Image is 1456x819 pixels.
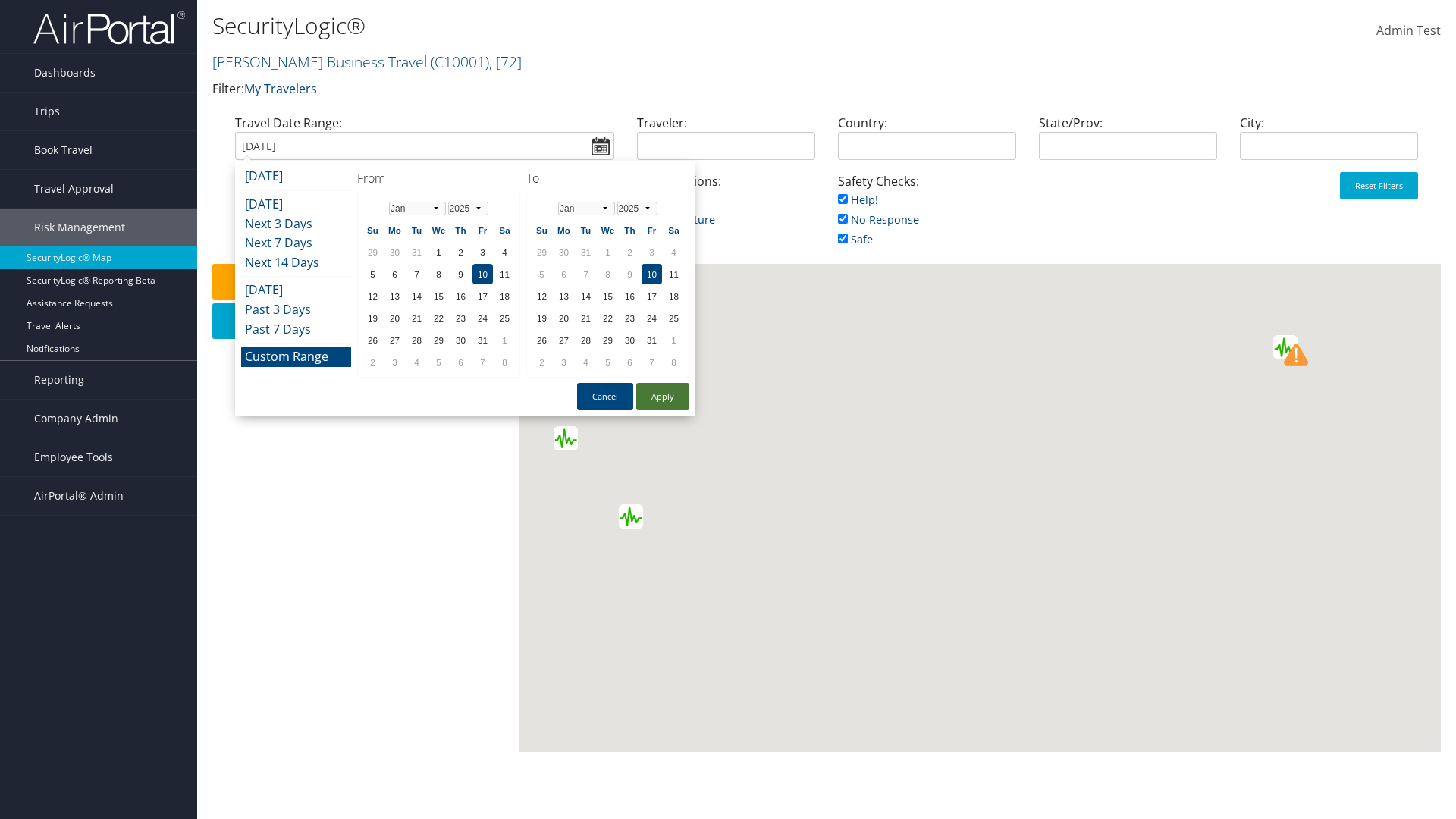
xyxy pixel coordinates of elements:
td: 15 [428,286,449,306]
li: [DATE] [241,195,351,215]
li: Past 3 Days [241,300,351,320]
td: 9 [450,264,471,284]
div: City: [1228,114,1429,172]
td: 29 [598,330,618,350]
td: 30 [620,330,640,350]
span: Risk Management [34,209,125,246]
span: Dashboards [34,54,96,92]
td: 2 [620,242,640,262]
td: 4 [406,352,427,372]
th: Sa [494,220,515,240]
img: airportal-logo.png [33,10,185,45]
div: State/Prov: [1028,114,1228,172]
td: 5 [598,352,618,372]
span: Trips [34,93,60,130]
td: 23 [450,308,471,328]
td: 7 [642,352,662,372]
td: 12 [362,286,383,306]
td: 28 [576,330,596,350]
th: Th [450,220,471,240]
td: 20 [554,308,574,328]
td: 5 [532,264,552,284]
td: 31 [642,330,662,350]
th: Mo [554,220,574,240]
th: Fr [472,220,493,240]
a: [PERSON_NAME] Business Travel [212,52,522,72]
td: 20 [384,308,405,328]
td: 16 [450,286,471,306]
td: 8 [494,352,515,372]
td: 30 [384,242,405,262]
div: Trip Locations: [626,172,827,244]
td: 7 [576,264,596,284]
td: 2 [362,352,383,372]
span: AirPortal® Admin [34,477,124,515]
li: Next 7 Days [241,234,351,253]
th: Tu [576,220,596,240]
h4: From [357,170,520,187]
th: Tu [406,220,427,240]
td: 19 [532,308,552,328]
div: 0 Travelers [212,345,519,374]
td: 14 [406,286,427,306]
td: 22 [428,308,449,328]
td: 29 [532,242,552,262]
span: Book Travel [34,131,93,169]
li: Next 14 Days [241,253,351,273]
span: Reporting [34,361,84,399]
th: Mo [384,220,405,240]
td: 27 [554,330,574,350]
td: 30 [450,330,471,350]
td: 18 [664,286,684,306]
button: Apply [636,383,689,410]
td: 21 [576,308,596,328]
td: 3 [472,242,493,262]
th: Fr [642,220,662,240]
td: 3 [554,352,574,372]
td: 11 [664,264,684,284]
td: 29 [428,330,449,350]
td: 25 [494,308,515,328]
td: 4 [494,242,515,262]
td: 8 [428,264,449,284]
span: Company Admin [34,400,118,438]
p: Filter: [212,80,1031,99]
a: Safe [838,232,873,246]
button: Reset Filters [1340,172,1418,199]
td: 28 [406,330,427,350]
td: 3 [642,242,662,262]
td: 1 [598,242,618,262]
td: 6 [450,352,471,372]
td: 21 [406,308,427,328]
a: No Response [838,212,919,227]
td: 24 [472,308,493,328]
a: Help! [838,193,878,207]
a: Admin Test [1376,8,1441,55]
th: Su [362,220,383,240]
td: 30 [554,242,574,262]
td: 13 [554,286,574,306]
th: We [428,220,449,240]
div: Safety Checks: [827,172,1028,264]
td: 24 [642,308,662,328]
div: Country: [827,114,1028,172]
td: 31 [576,242,596,262]
div: Travel Date Range: [224,114,626,172]
td: 2 [450,242,471,262]
td: 17 [642,286,662,306]
th: Th [620,220,640,240]
td: 1 [494,330,515,350]
td: 7 [406,264,427,284]
td: 9 [620,264,640,284]
td: 27 [384,330,405,350]
div: Green earthquake alert (Magnitude 4.7M, Depth:35.725km) in Mexico 05/09/2025 06:33 UTC, 670 thous... [554,426,578,450]
span: Employee Tools [34,438,113,476]
td: 18 [494,286,515,306]
td: 10 [642,264,662,284]
a: My Travelers [244,80,317,97]
h1: SecurityLogic® [212,10,1031,42]
td: 3 [384,352,405,372]
button: Safety Check [212,264,512,300]
td: 2 [532,352,552,372]
span: , [ 72 ] [489,52,522,72]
